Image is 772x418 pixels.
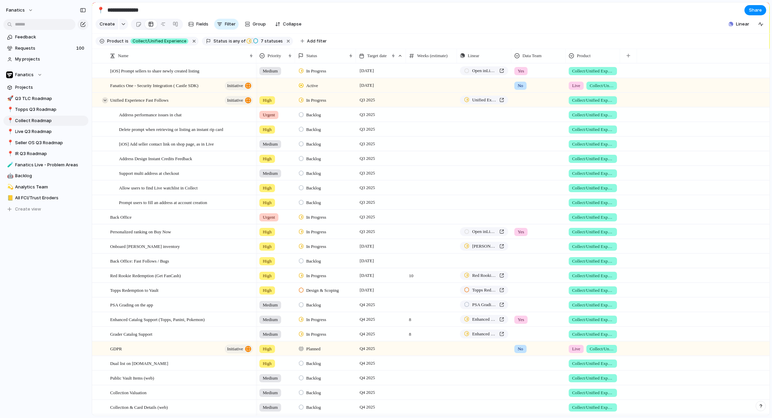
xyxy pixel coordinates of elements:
span: Medium [263,331,278,338]
span: Grader Catalog Support [110,330,152,338]
span: Yes [518,229,524,235]
span: Backlog [306,375,321,382]
span: Enhanced Catalog Support (Topps, Panini, Pokemon) [110,315,205,323]
a: 📒All FCI/Trust Eroders [3,193,88,203]
span: Linear [468,52,479,59]
span: Group [253,21,266,28]
span: Q3 2025 [358,154,377,163]
span: Topps Redemption to Vault [472,287,497,294]
span: any of [232,38,245,44]
span: is [229,38,232,44]
span: Allow users to find Live watchlist in Collect [119,184,198,191]
span: Collect/Unified Experience [572,404,614,411]
a: Requests100 [3,43,88,53]
span: Create view [15,206,41,213]
span: In Progress [306,331,326,338]
span: 100 [76,45,86,52]
span: Enhanced Catalog Support (Topps, Panini, Pokemon) [472,331,497,337]
span: In Progress [306,272,326,279]
span: High [263,243,272,250]
span: Collect/Unified Experience [572,316,614,323]
a: PSA Grading on the app [460,300,508,309]
span: All FCI/Trust Eroders [15,195,86,201]
span: Planned [306,346,321,352]
span: Collection & Card Details (web) [110,403,168,411]
span: In Progress [306,214,326,221]
span: Q3 2025 [358,213,377,221]
span: Q3 TLC Roadmap [15,95,86,102]
span: Medium [263,404,278,411]
span: Unified Experience Fast Follows [472,97,497,103]
span: In Progress [306,243,326,250]
span: [PERSON_NAME] Integration [472,243,497,250]
span: [DATE] [358,257,376,265]
span: Collect/Unified Experience [572,375,614,382]
span: Q3 2025 [358,96,377,104]
span: Seller OS Q3 Roadmap [15,139,86,146]
span: Collect Roadmap [15,117,86,124]
span: [DATE] [358,286,376,294]
span: Live [572,82,580,89]
span: Collect/Unified Experience [572,97,614,104]
a: Red Rookie Redemption (Get FanCash) [460,271,508,280]
span: High [263,360,272,367]
span: Q3 2025 [358,125,377,133]
span: Fanatics [15,71,34,78]
button: 📍 [6,128,13,135]
button: 🚀 [6,95,13,102]
div: 🤖 [7,172,12,180]
div: 🚀 [7,95,12,102]
span: Q4 2025 [358,301,377,309]
span: Product [577,52,590,59]
span: GDPR [110,345,122,352]
button: Create [96,19,118,30]
span: Fanatics Live - Problem Areas [15,162,86,168]
span: Backlog [306,126,321,133]
button: 📒 [6,195,13,201]
button: Add filter [296,36,331,46]
button: Share [744,5,766,15]
button: 📍 [6,106,13,113]
div: 💫 [7,183,12,191]
button: initiative [225,81,253,90]
span: Q4 2025 [358,388,377,397]
span: Collect/Unified Experience [572,185,614,191]
span: Red Rookie Redemption (Get FanCash) [110,271,181,279]
span: Q4 2025 [358,403,377,411]
span: Backlog [306,170,321,177]
span: Dual list on [DOMAIN_NAME] [110,359,168,367]
span: Projects [15,84,86,91]
span: 10 [406,269,457,279]
span: Collect/Unified Experience [572,155,614,162]
span: Backlog [306,155,321,162]
span: Collect/Unified Experience [572,243,614,250]
button: initiative [225,345,253,353]
span: Product [107,38,124,44]
span: High [263,155,272,162]
span: Collect/Unified Experience [572,287,614,294]
div: 🧪 [7,161,12,169]
span: Back Office [110,213,132,221]
span: Address performance issues in chat [119,111,182,118]
span: Filter [225,21,236,28]
a: 🚀Q3 TLC Roadmap [3,94,88,104]
div: 💫Analytics Team [3,182,88,192]
span: In Progress [306,97,326,104]
span: Q3 2025 [358,198,377,206]
div: 📍 [7,106,12,114]
button: initiative [225,96,253,105]
button: is [124,37,130,45]
span: initiative [227,344,243,354]
span: Urgent [263,214,275,221]
span: Live Q3 Roadmap [15,128,86,135]
span: Support multi address at checkout [119,169,179,177]
span: Linear [736,21,749,28]
div: 🧪Fanatics Live - Problem Areas [3,160,88,170]
span: Collect/Unified Experience [590,346,614,352]
span: No [518,82,523,89]
span: Red Rookie Redemption (Get FanCash) [472,272,497,279]
span: Medium [263,316,278,323]
span: Backlog [306,185,321,191]
span: Create [100,21,115,28]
